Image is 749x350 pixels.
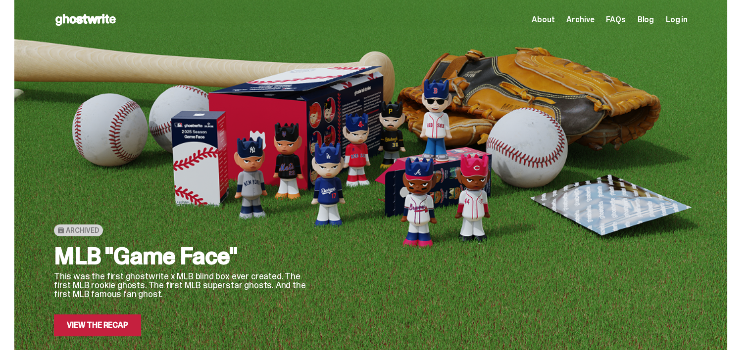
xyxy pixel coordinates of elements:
a: About [532,16,554,24]
a: Blog [638,16,654,24]
p: This was the first ghostwrite x MLB blind box ever created. The first MLB rookie ghosts. The firs... [54,272,311,299]
span: Archived [66,226,99,234]
a: Archive [566,16,594,24]
h2: MLB "Game Face" [54,244,311,268]
a: View the Recap [54,314,141,336]
a: Log in [666,16,688,24]
a: FAQs [606,16,625,24]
